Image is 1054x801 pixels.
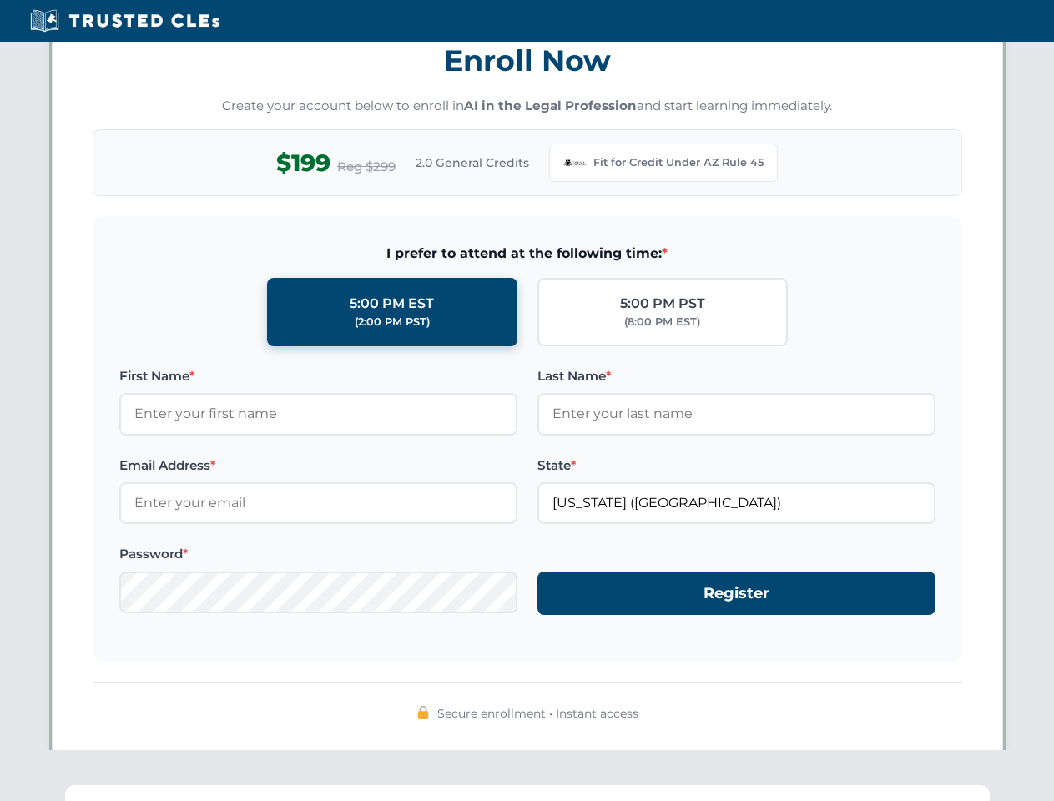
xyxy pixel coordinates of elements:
[624,314,700,330] div: (8:00 PM EST)
[537,393,935,435] input: Enter your last name
[537,482,935,524] input: Arizona (AZ)
[416,706,430,719] img: 🔒
[119,393,517,435] input: Enter your first name
[119,243,935,264] span: I prefer to attend at the following time:
[537,456,935,476] label: State
[464,98,637,113] strong: AI in the Legal Profession
[25,8,224,33] img: Trusted CLEs
[537,572,935,616] button: Register
[437,704,638,723] span: Secure enrollment • Instant access
[119,544,517,564] label: Password
[355,314,430,330] div: (2:00 PM PST)
[350,293,434,315] div: 5:00 PM EST
[620,293,705,315] div: 5:00 PM PST
[119,366,517,386] label: First Name
[593,154,764,171] span: Fit for Credit Under AZ Rule 45
[119,456,517,476] label: Email Address
[563,151,587,174] img: Arizona Bar
[93,97,962,116] p: Create your account below to enroll in and start learning immediately.
[119,482,517,524] input: Enter your email
[93,34,962,87] h3: Enroll Now
[337,157,396,177] span: Reg $299
[276,144,330,182] span: $199
[537,366,935,386] label: Last Name
[416,154,529,172] span: 2.0 General Credits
